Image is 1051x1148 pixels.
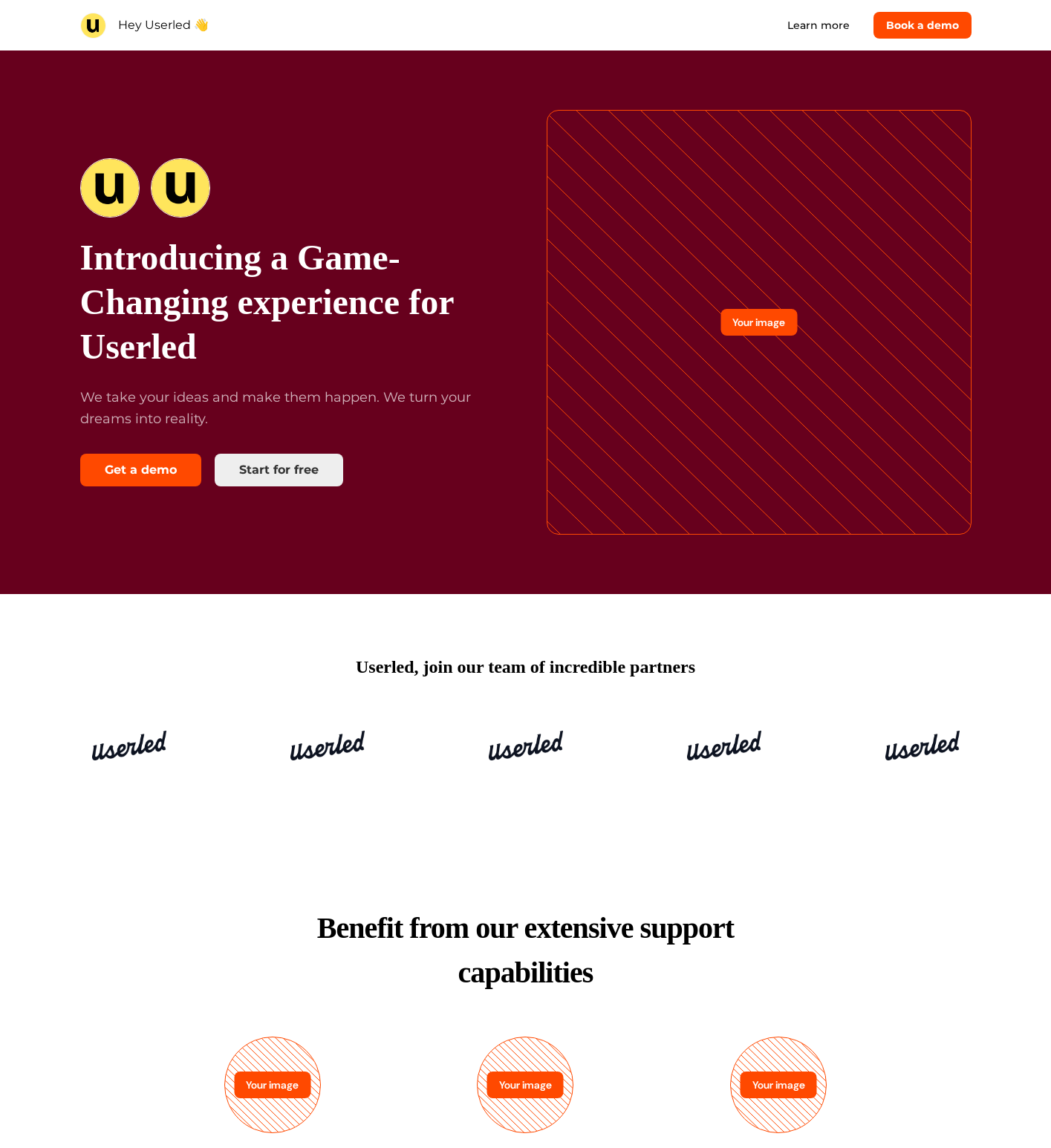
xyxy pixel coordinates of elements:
[118,16,209,34] p: Hey Userled 👋
[356,653,695,680] p: Userled, join our team of incredible partners
[775,12,862,39] a: Learn more
[80,387,505,431] p: We take your ideas and make them happen. We turn your dreams into reality.
[80,235,505,369] h1: Introducing a Game-Changing experience for Userled
[873,12,972,39] button: Book a demo
[313,906,738,995] p: Benefit from our extensive support capabilities
[80,454,201,486] button: Get a demo
[215,454,343,486] a: Start for free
